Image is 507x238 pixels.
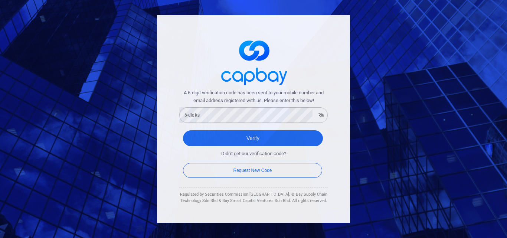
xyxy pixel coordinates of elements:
button: Verify [183,130,323,146]
button: Request New Code [183,163,322,178]
img: logo [216,34,291,89]
div: Regulated by Securities Commission [GEOGRAPHIC_DATA]. © Bay Supply Chain Technology Sdn Bhd & Bay... [179,191,328,204]
span: Didn't get our verification code? [221,150,286,158]
span: A 6-digit verification code has been sent to your mobile number and email address registered with... [179,89,328,105]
